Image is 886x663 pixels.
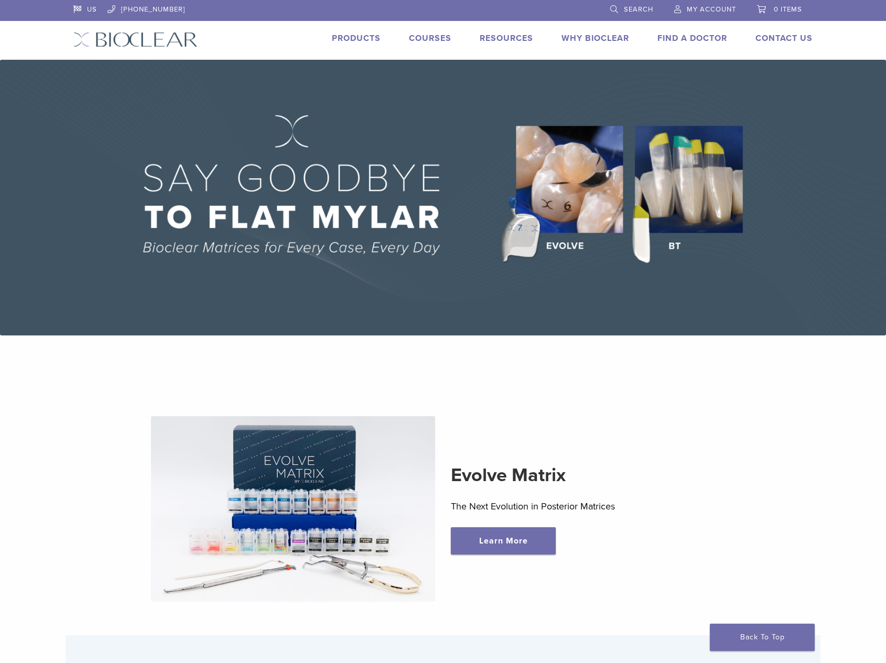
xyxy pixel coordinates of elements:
[151,416,436,602] img: Evolve Matrix
[451,498,736,514] p: The Next Evolution in Posterior Matrices
[409,33,451,44] a: Courses
[710,624,815,651] a: Back To Top
[774,5,802,14] span: 0 items
[451,463,736,488] h2: Evolve Matrix
[332,33,381,44] a: Products
[755,33,813,44] a: Contact Us
[480,33,533,44] a: Resources
[73,32,198,47] img: Bioclear
[561,33,629,44] a: Why Bioclear
[624,5,653,14] span: Search
[687,5,736,14] span: My Account
[451,527,556,555] a: Learn More
[657,33,727,44] a: Find A Doctor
